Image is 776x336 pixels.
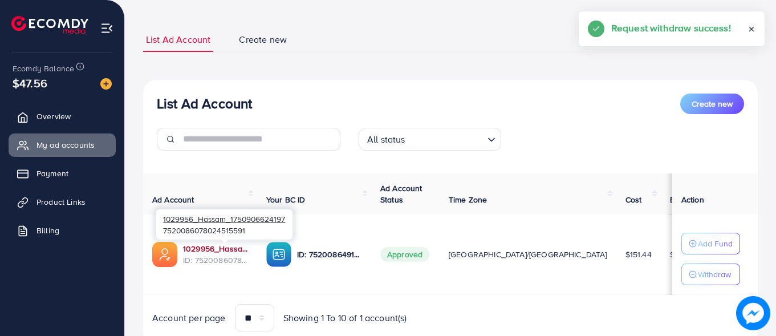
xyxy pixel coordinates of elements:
span: Ad Account Status [380,183,422,205]
span: Approved [380,247,429,262]
a: Billing [9,219,116,242]
span: Cost [625,194,642,205]
h5: Request withdraw success! [611,21,731,35]
div: 7520086078024515591 [156,209,292,240]
span: ID: 7520086078024515591 [183,254,248,266]
span: Your BC ID [266,194,306,205]
p: Add Fund [698,237,733,250]
img: ic-ba-acc.ded83a64.svg [266,242,291,267]
a: 1029956_Hassam_1750906624197 [183,243,248,254]
button: Add Fund [681,233,740,254]
img: image [736,296,770,330]
img: logo [11,16,88,34]
div: Search for option [359,128,501,151]
img: menu [100,22,113,35]
span: List Ad Account [146,33,210,46]
span: Billing [36,225,59,236]
span: Payment [36,168,68,179]
span: $47.56 [13,75,47,91]
span: Overview [36,111,71,122]
p: ID: 7520086491469692945 [297,248,362,261]
span: $151.44 [625,249,652,260]
span: 1029956_Hassam_1750906624197 [163,213,285,224]
span: Showing 1 To 10 of 1 account(s) [283,311,407,325]
p: Withdraw [698,268,731,281]
span: All status [365,131,408,148]
span: Ecomdy Balance [13,63,74,74]
span: Account per page [152,311,226,325]
input: Search for option [409,129,483,148]
span: My ad accounts [36,139,95,151]
button: Create new [680,94,744,114]
span: Create new [692,98,733,110]
span: Ad Account [152,194,194,205]
img: ic-ads-acc.e4c84228.svg [152,242,177,267]
span: Action [681,194,704,205]
button: Withdraw [681,264,740,285]
img: image [100,78,112,90]
span: [GEOGRAPHIC_DATA]/[GEOGRAPHIC_DATA] [449,249,607,260]
span: Time Zone [449,194,487,205]
a: Overview [9,105,116,128]
span: Product Links [36,196,86,208]
a: My ad accounts [9,133,116,156]
a: Product Links [9,191,116,213]
h3: List Ad Account [157,95,252,112]
span: Create new [239,33,287,46]
a: Payment [9,162,116,185]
